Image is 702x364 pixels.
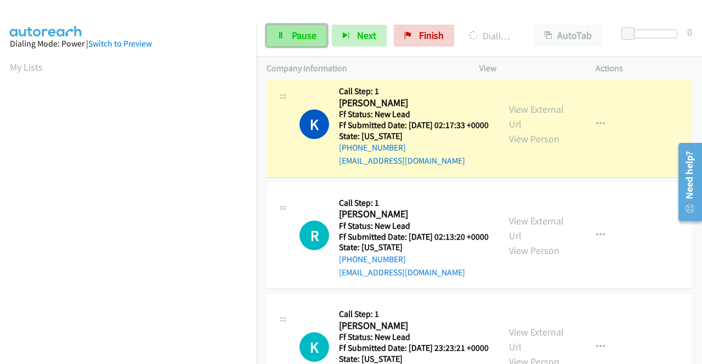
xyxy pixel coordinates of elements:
span: Next [357,29,376,42]
p: Dialing [PERSON_NAME] [469,28,514,43]
h1: R [299,221,329,250]
h5: Call Step: 1 [339,309,489,320]
a: View External Url [509,103,564,130]
h2: [PERSON_NAME] [339,320,485,332]
button: AutoTab [534,25,602,47]
a: [PHONE_NUMBER] [339,254,406,264]
h5: Ff Status: New Lead [339,221,489,232]
h2: [PERSON_NAME] [339,97,485,109]
p: Company Information [267,62,460,75]
span: Pause [292,29,316,42]
h5: State: [US_STATE] [339,131,489,142]
iframe: Resource Center [671,138,702,226]
a: [EMAIL_ADDRESS][DOMAIN_NAME] [339,267,465,278]
div: The call is yet to be attempted [299,332,329,362]
div: The call is yet to be attempted [299,221,329,250]
a: View External Url [509,326,564,353]
h5: Ff Submitted Date: [DATE] 02:13:20 +0000 [339,232,489,242]
h5: Ff Submitted Date: [DATE] 23:23:21 +0000 [339,343,489,354]
p: Actions [596,62,692,75]
h5: Ff Submitted Date: [DATE] 02:17:33 +0000 [339,120,489,131]
h5: Call Step: 1 [339,86,489,97]
h2: [PERSON_NAME] [339,208,485,221]
a: Switch to Preview [88,38,152,49]
a: View Person [509,244,559,257]
a: Pause [267,25,327,47]
a: View Person [509,132,559,145]
div: Dialing Mode: Power | [10,37,247,50]
a: [PHONE_NUMBER] [339,142,406,153]
h5: State: [US_STATE] [339,242,489,253]
p: View [479,62,576,75]
span: Finish [419,29,444,42]
a: Finish [394,25,454,47]
a: My Lists [10,61,43,73]
h5: Call Step: 1 [339,198,489,209]
h5: Ff Status: New Lead [339,332,489,343]
a: View External Url [509,215,564,242]
button: Next [332,25,387,47]
a: [EMAIL_ADDRESS][DOMAIN_NAME] [339,155,465,166]
h1: K [299,332,329,362]
h1: K [299,109,329,139]
h5: Ff Status: New Lead [339,109,489,120]
div: 0 [687,25,692,39]
div: Delay between calls (in seconds) [627,30,677,38]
